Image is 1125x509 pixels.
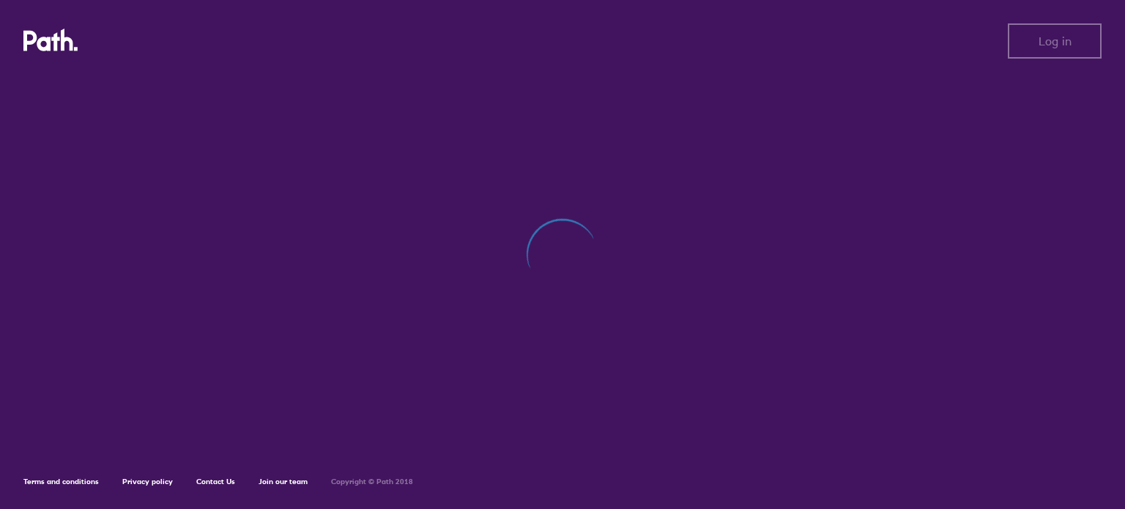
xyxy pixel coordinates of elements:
[196,477,235,486] a: Contact Us
[1008,23,1102,59] button: Log in
[122,477,173,486] a: Privacy policy
[331,478,413,486] h6: Copyright © Path 2018
[259,477,308,486] a: Join our team
[1039,34,1072,48] span: Log in
[23,477,99,486] a: Terms and conditions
